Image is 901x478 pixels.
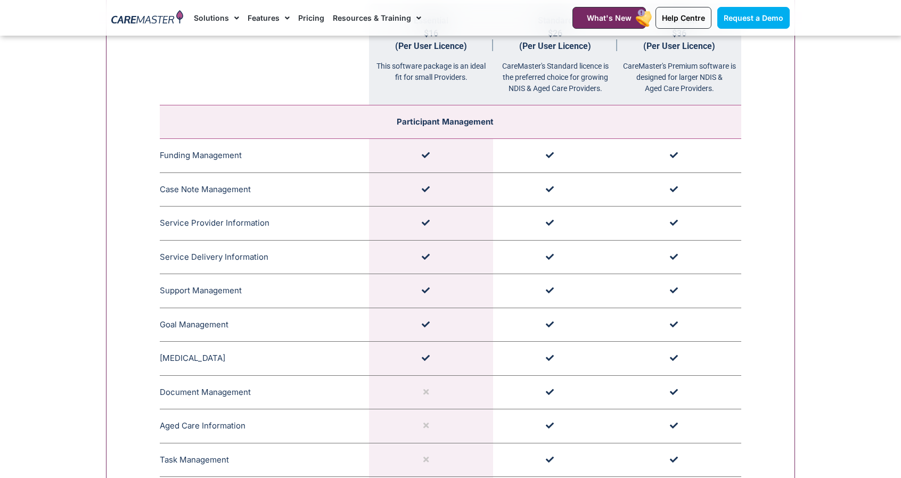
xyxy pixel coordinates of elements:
td: Task Management [160,443,369,477]
td: Goal Management [160,308,369,342]
a: Help Centre [656,7,711,29]
td: Document Management [160,375,369,409]
td: Funding Management [160,139,369,173]
th: Essential [369,4,493,105]
img: CareMaster Logo [111,10,183,26]
td: Service Provider Information [160,207,369,241]
td: Support Management [160,274,369,308]
th: Standard [493,4,617,105]
span: Participant Management [397,117,494,127]
span: What's New [587,13,632,22]
a: Request a Demo [717,7,790,29]
span: Request a Demo [724,13,783,22]
td: [MEDICAL_DATA] [160,342,369,376]
a: What's New [572,7,646,29]
div: CareMaster's Premium software is designed for larger NDIS & Aged Care Providers. [617,53,741,94]
td: Aged Care Information [160,409,369,443]
div: CareMaster's Standard licence is the preferred choice for growing NDIS & Aged Care Providers. [493,53,617,94]
div: This software package is an ideal fit for small Providers. [369,53,493,83]
td: Case Note Management [160,172,369,207]
th: Premium [617,4,741,105]
td: Service Delivery Information [160,240,369,274]
span: Help Centre [662,13,705,22]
